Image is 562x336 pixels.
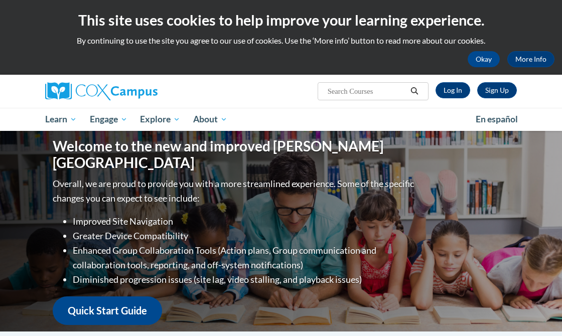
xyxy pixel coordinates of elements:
div: Main menu [38,108,524,131]
button: Search [407,85,422,97]
a: Quick Start Guide [53,296,162,325]
span: En español [476,114,518,124]
input: Search Courses [327,85,407,97]
a: Learn [39,108,83,131]
h1: Welcome to the new and improved [PERSON_NAME][GEOGRAPHIC_DATA] [53,138,416,172]
a: About [187,108,234,131]
button: Okay [468,51,500,67]
li: Enhanced Group Collaboration Tools (Action plans, Group communication and collaboration tools, re... [73,243,416,272]
a: Register [477,82,517,98]
a: More Info [507,51,554,67]
a: Cox Campus [45,82,192,100]
li: Greater Device Compatibility [73,229,416,243]
a: Explore [133,108,187,131]
img: Cox Campus [45,82,158,100]
p: By continuing to use the site you agree to our use of cookies. Use the ‘More info’ button to read... [8,35,554,46]
li: Improved Site Navigation [73,214,416,229]
span: Learn [45,113,77,125]
a: Log In [436,82,470,98]
span: Explore [140,113,180,125]
li: Diminished progression issues (site lag, video stalling, and playback issues) [73,272,416,287]
span: About [193,113,227,125]
a: Engage [83,108,134,131]
span: Engage [90,113,127,125]
h2: This site uses cookies to help improve your learning experience. [8,10,554,30]
a: En español [469,109,524,130]
p: Overall, we are proud to provide you with a more streamlined experience. Some of the specific cha... [53,177,416,206]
